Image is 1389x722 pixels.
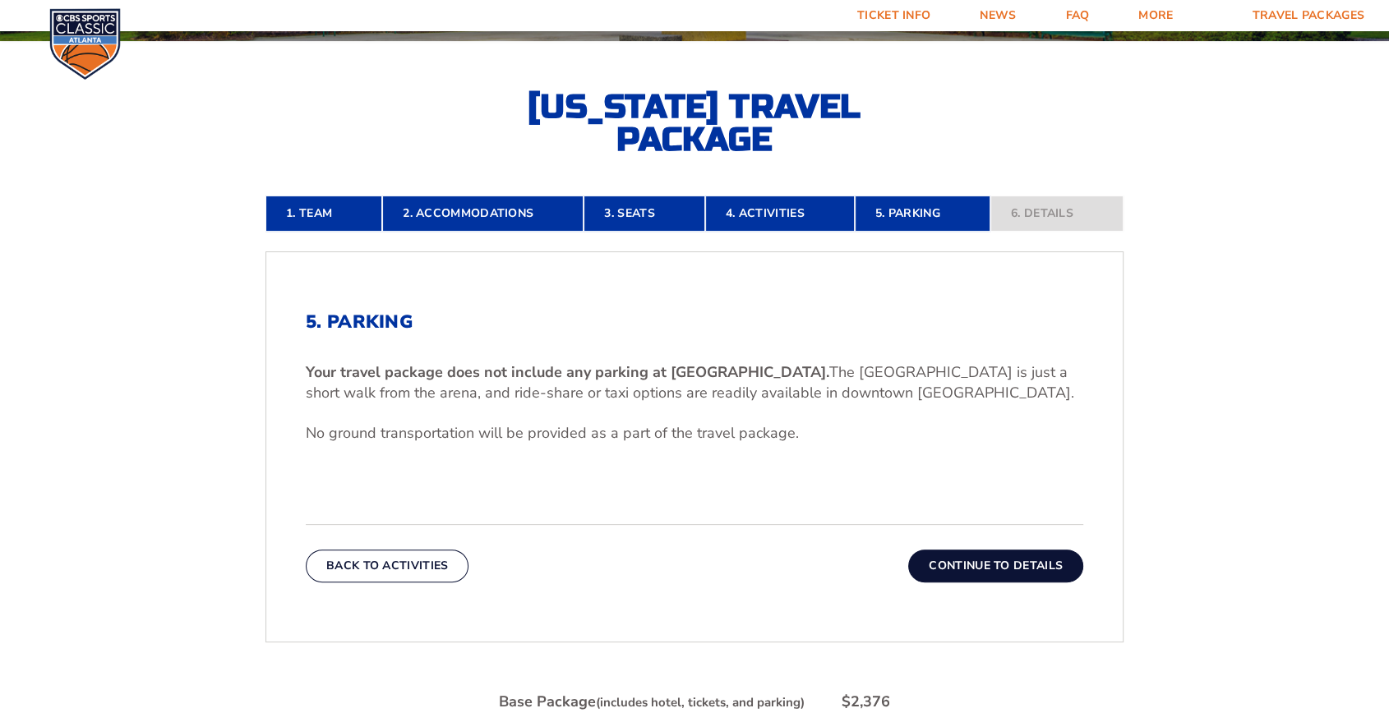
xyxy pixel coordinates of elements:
h2: 5. Parking [306,311,1083,333]
h2: [US_STATE] Travel Package [514,90,875,156]
img: CBS Sports Classic [49,8,121,80]
p: The [GEOGRAPHIC_DATA] is just a short walk from the arena, and ride-share or taxi options are rea... [306,362,1083,403]
a: 4. Activities [705,195,855,232]
a: 1. Team [265,195,382,232]
button: Continue To Details [908,550,1083,582]
a: 3. Seats [584,195,704,232]
b: Your travel package does not include any parking at [GEOGRAPHIC_DATA]. [306,362,829,382]
small: (includes hotel, tickets, and parking) [596,694,805,711]
a: 2. Accommodations [382,195,584,232]
div: Base Package [499,692,805,712]
p: No ground transportation will be provided as a part of the travel package. [306,423,1083,444]
div: $2,376 [842,692,890,712]
button: Back To Activities [306,550,468,582]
